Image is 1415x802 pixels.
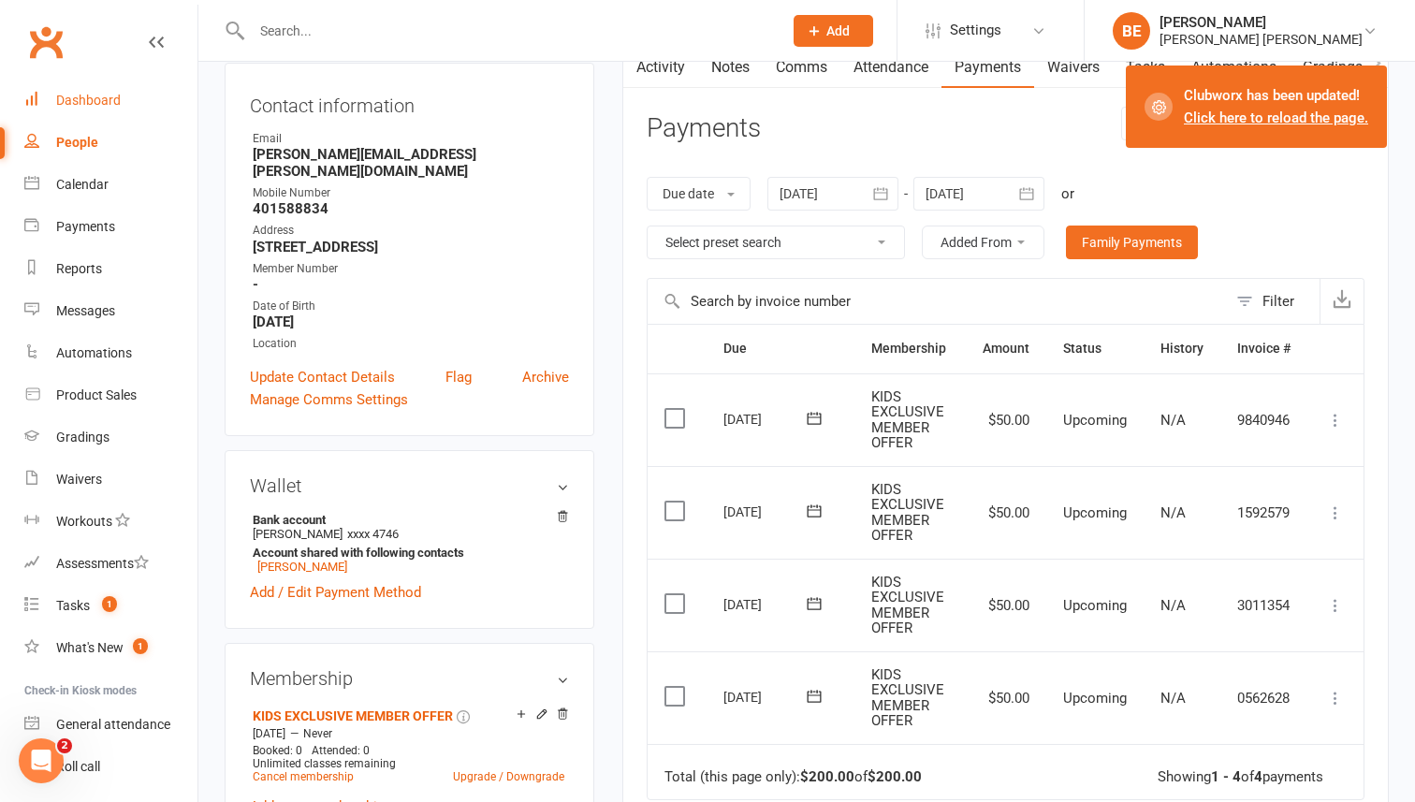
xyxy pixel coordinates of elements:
td: $50.00 [966,466,1046,559]
a: KIDS EXCLUSIVE MEMBER OFFER [253,708,453,723]
span: Booked: 0 [253,744,302,757]
input: Search by invoice number [648,279,1227,324]
div: Assessments [56,556,149,571]
strong: [PERSON_NAME][EMAIL_ADDRESS][PERSON_NAME][DOMAIN_NAME] [253,146,569,180]
h3: Membership [250,668,569,689]
a: Payments [941,46,1034,89]
div: [DATE] [723,590,810,619]
td: 9840946 [1220,373,1307,466]
div: Roll call [56,759,100,774]
strong: Account shared with following contacts [253,546,560,560]
span: Upcoming [1063,412,1127,429]
strong: - [253,276,569,293]
span: Upcoming [1063,597,1127,614]
div: Mobile Number [253,184,569,202]
div: [DATE] [723,404,810,433]
a: Cancel membership [253,770,354,783]
td: 1592579 [1220,466,1307,559]
div: Address [253,222,569,240]
a: Tasks [1113,46,1178,89]
a: Manage Comms Settings [250,388,408,411]
span: N/A [1160,597,1186,614]
a: What's New1 [24,627,197,669]
a: Archive [522,366,569,388]
div: People [56,135,98,150]
div: Payments [56,219,115,234]
div: [DATE] [723,682,810,711]
div: Calendar [56,177,109,192]
td: $50.00 [966,651,1046,744]
a: General attendance kiosk mode [24,704,197,746]
div: Date of Birth [253,298,569,315]
td: $50.00 [966,373,1046,466]
th: Due [707,325,854,372]
li: [PERSON_NAME] [250,510,569,576]
span: N/A [1160,412,1186,429]
div: Automations [56,345,132,360]
div: Messages [56,303,115,318]
th: Amount [966,325,1046,372]
a: Notes [698,46,763,89]
strong: 4 [1254,768,1262,785]
iframe: Intercom live chat [19,738,64,783]
strong: $200.00 [868,768,922,785]
a: Messages [24,290,197,332]
div: What's New [56,640,124,655]
a: Waivers [1034,46,1113,89]
a: Activity [623,46,698,89]
span: Attended: 0 [312,744,370,757]
a: Calendar [24,164,197,206]
a: Gradings [24,416,197,459]
a: Update Contact Details [250,366,395,388]
a: Payments [24,206,197,248]
div: [DATE] [723,497,810,526]
span: N/A [1160,504,1186,521]
div: [PERSON_NAME] [PERSON_NAME] [1160,31,1363,48]
a: Roll call [24,746,197,788]
div: Dashboard [56,93,121,108]
span: Never [303,727,332,740]
a: Add / Edit Payment Method [250,581,421,604]
a: Assessments [24,543,197,585]
a: Reports [24,248,197,290]
td: $50.00 [966,559,1046,651]
a: Upgrade / Downgrade [453,770,564,783]
td: 3011354 [1220,559,1307,651]
a: Tasks 1 [24,585,197,627]
div: Total (this page only): of [664,769,922,785]
span: [DATE] [253,727,285,740]
strong: 401588834 [253,200,569,217]
div: Email [253,130,569,148]
span: Unlimited classes remaining [253,757,396,770]
span: Upcoming [1063,504,1127,521]
div: [PERSON_NAME] [1160,14,1363,31]
button: + Add Adjustment [1121,107,1257,140]
a: Product Sales [24,374,197,416]
span: Settings [950,9,1001,51]
span: 1 [102,596,117,612]
div: Waivers [56,472,102,487]
a: People [24,122,197,164]
div: Filter [1262,290,1294,313]
a: [PERSON_NAME] [257,560,347,574]
span: N/A [1160,690,1186,707]
strong: $200.00 [800,768,854,785]
span: KIDS EXCLUSIVE MEMBER OFFER [871,481,944,545]
div: — [248,726,569,741]
a: Comms [763,46,840,89]
a: Clubworx [22,19,69,66]
strong: 1 - 4 [1211,768,1241,785]
strong: [DATE] [253,314,569,330]
th: Status [1046,325,1144,372]
h3: Wallet [250,475,569,496]
button: Add [794,15,873,47]
span: Add [826,23,850,38]
strong: Bank account [253,513,560,527]
a: Family Payments [1066,226,1198,259]
div: Location [253,335,569,353]
a: Automations [24,332,197,374]
th: Invoice # [1220,325,1307,372]
a: Dashboard [24,80,197,122]
span: KIDS EXCLUSIVE MEMBER OFFER [871,666,944,730]
span: xxxx 4746 [347,527,399,541]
